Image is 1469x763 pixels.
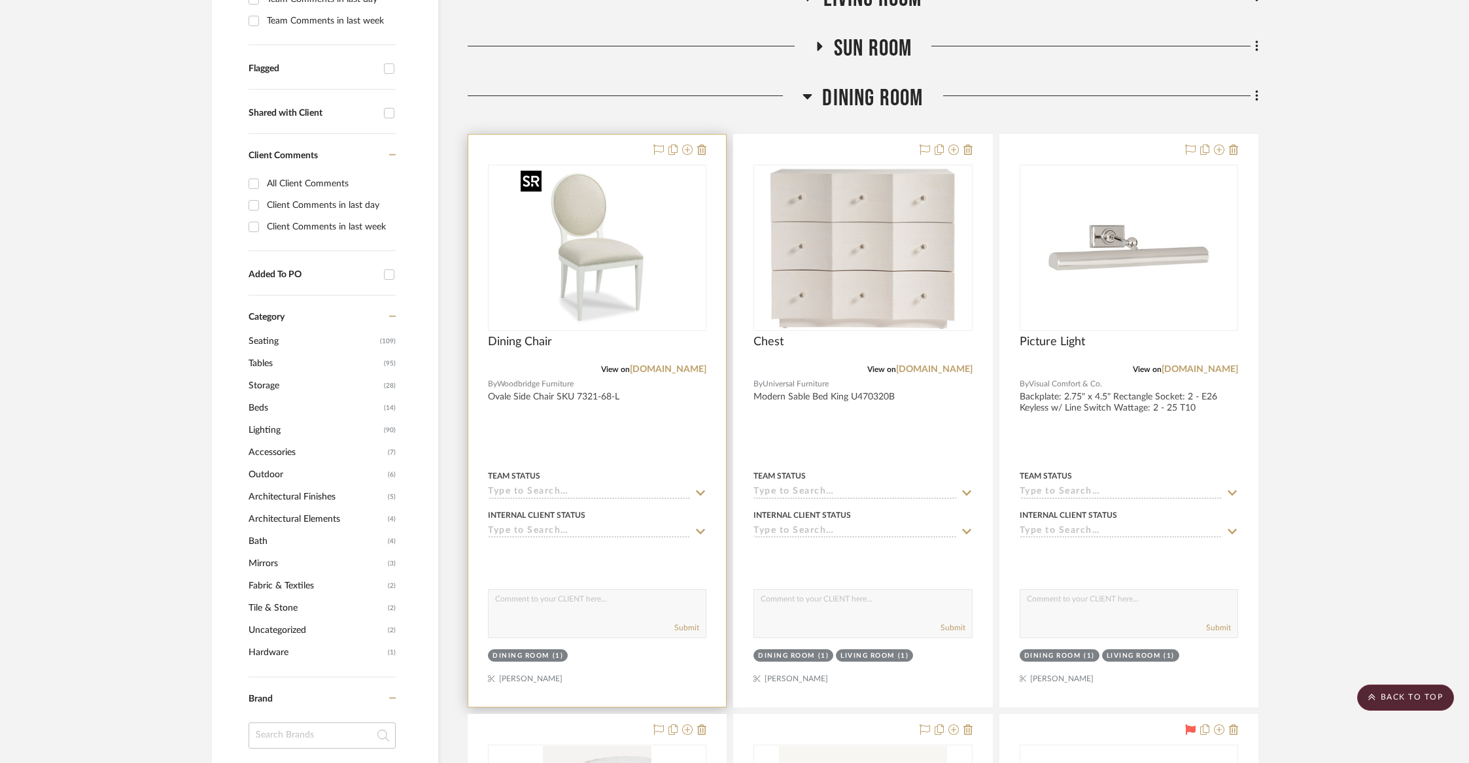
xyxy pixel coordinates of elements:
div: Team Status [753,470,806,482]
input: Type to Search… [1020,526,1222,538]
span: Sun Room [834,35,912,63]
span: (3) [388,553,396,574]
span: (109) [380,331,396,352]
div: Living Room [1107,651,1161,661]
span: (7) [388,442,396,463]
img: Dining Chair [515,166,679,330]
span: (2) [388,620,396,641]
span: Accessories [249,441,385,464]
span: Visual Comfort & Co. [1029,378,1102,390]
span: Outdoor [249,464,385,486]
span: Universal Furniture [763,378,829,390]
input: Type to Search… [488,526,691,538]
div: Internal Client Status [488,509,585,521]
div: Team Status [488,470,540,482]
span: (1) [388,642,396,663]
div: Client Comments in last week [267,216,392,237]
span: View on [867,365,896,373]
span: View on [1133,365,1162,373]
div: (1) [553,651,564,661]
div: Dining Room [1024,651,1081,661]
div: All Client Comments [267,173,392,194]
div: 0 [489,165,706,330]
div: (1) [898,651,909,661]
img: Chest [755,167,971,329]
input: Type to Search… [753,486,956,499]
div: (1) [818,651,829,661]
div: Team Comments in last week [267,10,392,31]
div: 0 [1020,165,1237,330]
span: Picture Light [1020,335,1085,349]
input: Type to Search… [753,526,956,538]
button: Submit [674,622,699,634]
span: (2) [388,575,396,596]
input: Type to Search… [1020,486,1222,499]
a: [DOMAIN_NAME] [630,365,706,374]
span: (5) [388,486,396,507]
span: Chest [753,335,784,349]
div: Internal Client Status [1020,509,1117,521]
span: Architectural Elements [249,508,385,530]
span: (28) [384,375,396,396]
span: Brand [249,694,273,704]
span: Dining Room [822,84,923,112]
span: Beds [249,397,381,419]
span: Seating [249,330,377,352]
span: Storage [249,375,381,397]
div: Team Status [1020,470,1072,482]
span: Hardware [249,641,385,664]
span: Fabric & Textiles [249,575,385,597]
div: Added To PO [249,269,377,280]
span: Architectural Finishes [249,486,385,508]
span: Uncategorized [249,619,385,641]
span: Category [249,312,285,323]
span: (4) [388,531,396,552]
span: View on [601,365,630,373]
span: By [488,378,497,390]
div: Shared with Client [249,108,377,119]
div: Living Room [840,651,895,661]
a: [DOMAIN_NAME] [1162,365,1238,374]
span: Tables [249,352,381,375]
span: Lighting [249,419,381,441]
span: Bath [249,530,385,552]
span: Woodbridge Furniture [497,378,574,390]
span: (2) [388,598,396,619]
span: Client Comments [249,151,318,160]
span: (6) [388,464,396,485]
div: Dining Room [758,651,815,661]
input: Type to Search… [488,486,691,499]
scroll-to-top-button: BACK TO TOP [1357,685,1454,711]
a: [DOMAIN_NAME] [896,365,973,374]
div: (1) [1164,651,1175,661]
span: Dining Chair [488,335,552,349]
span: (90) [384,420,396,441]
span: Mirrors [249,552,385,575]
button: Submit [941,622,965,634]
span: By [1020,378,1029,390]
div: (1) [1084,651,1095,661]
span: (95) [384,353,396,374]
span: Tile & Stone [249,597,385,619]
span: (4) [388,509,396,530]
div: Internal Client Status [753,509,851,521]
input: Search Brands [249,722,396,749]
button: Submit [1206,622,1231,634]
img: Picture Light [1047,166,1211,330]
span: (14) [384,398,396,418]
span: By [753,378,763,390]
div: Client Comments in last day [267,195,392,216]
div: Flagged [249,63,377,75]
div: Dining Room [493,651,549,661]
